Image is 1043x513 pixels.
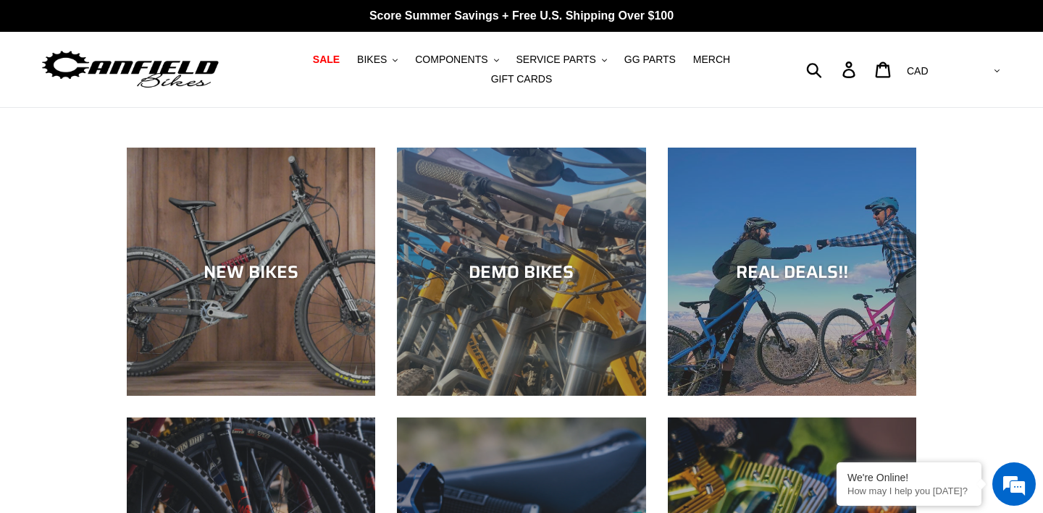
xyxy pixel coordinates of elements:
span: GG PARTS [624,54,676,66]
a: NEW BIKES [127,148,375,396]
a: REAL DEALS!! [668,148,916,396]
span: SALE [313,54,340,66]
div: We're Online! [847,472,971,483]
button: BIKES [350,50,405,69]
div: DEMO BIKES [397,261,645,282]
a: GIFT CARDS [484,69,560,89]
a: MERCH [686,50,737,69]
p: How may I help you today? [847,486,971,496]
span: BIKES [357,54,387,66]
a: DEMO BIKES [397,148,645,396]
a: GG PARTS [617,50,683,69]
img: Canfield Bikes [40,47,221,93]
div: REAL DEALS!! [668,261,916,282]
span: COMPONENTS [415,54,487,66]
span: MERCH [693,54,730,66]
button: SERVICE PARTS [508,50,613,69]
a: SALE [306,50,347,69]
input: Search [814,54,851,85]
span: SERVICE PARTS [516,54,595,66]
span: GIFT CARDS [491,73,553,85]
button: COMPONENTS [408,50,506,69]
div: NEW BIKES [127,261,375,282]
